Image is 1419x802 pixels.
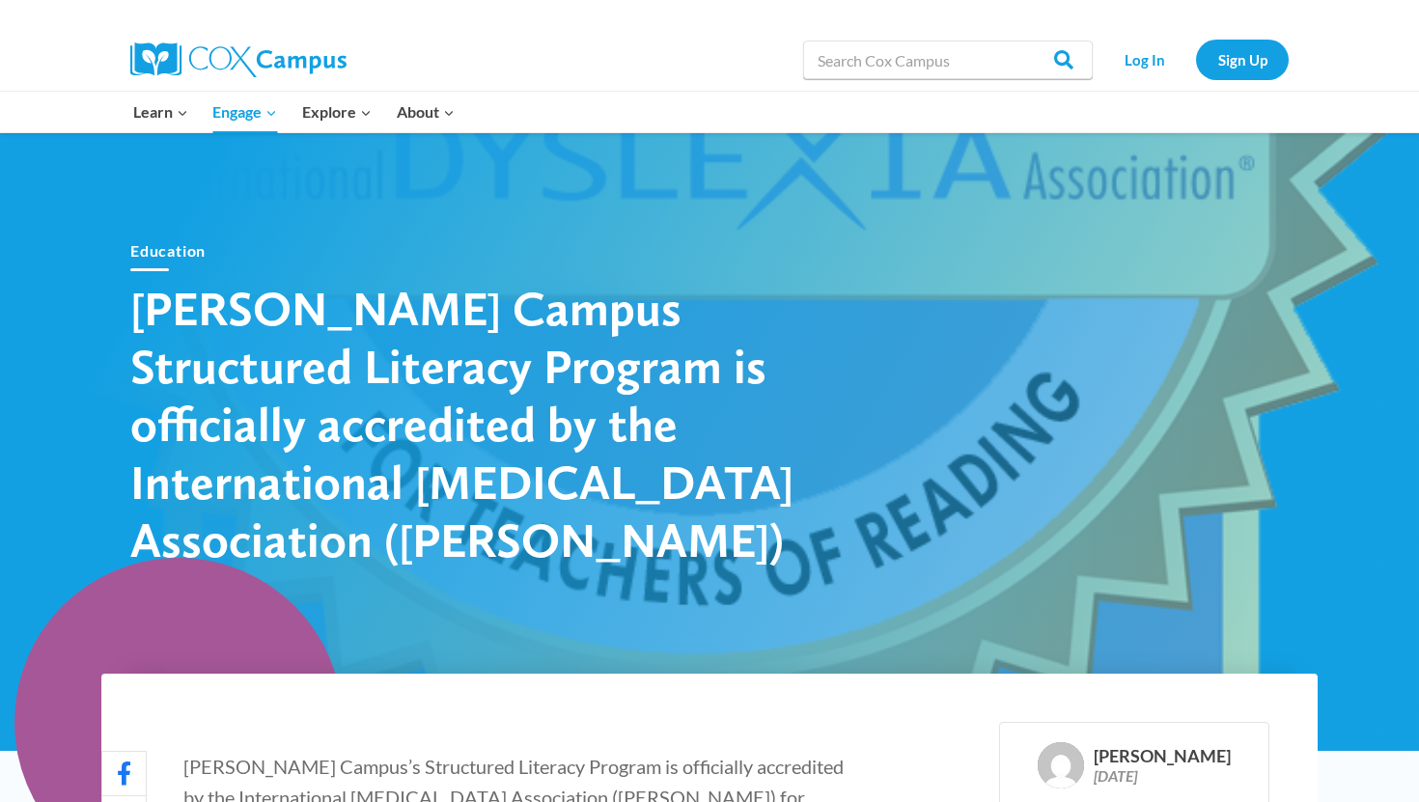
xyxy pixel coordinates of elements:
[133,99,188,124] span: Learn
[1196,40,1289,79] a: Sign Up
[1102,40,1289,79] nav: Secondary Navigation
[1094,766,1231,785] div: [DATE]
[121,92,466,132] nav: Primary Navigation
[302,99,372,124] span: Explore
[212,99,277,124] span: Engage
[130,42,347,77] img: Cox Campus
[130,241,206,260] a: Education
[130,279,806,568] h1: [PERSON_NAME] Campus Structured Literacy Program is officially accredited by the International [M...
[1094,746,1231,767] div: [PERSON_NAME]
[397,99,455,124] span: About
[803,41,1093,79] input: Search Cox Campus
[1102,40,1186,79] a: Log In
